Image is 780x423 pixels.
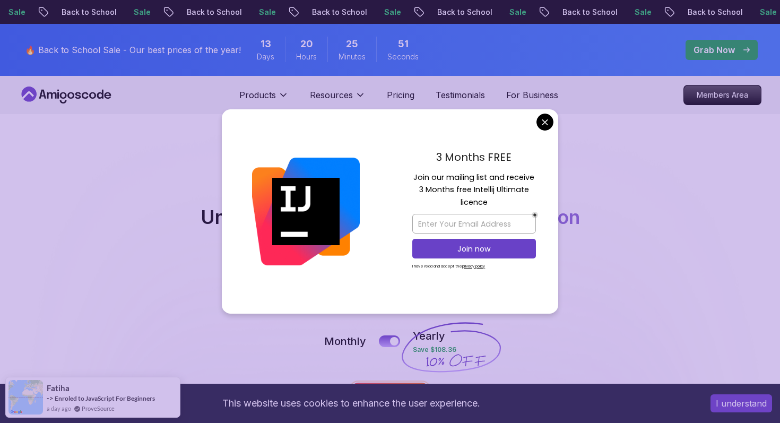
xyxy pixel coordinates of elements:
[398,37,409,51] span: 51 Seconds
[310,89,353,101] p: Resources
[47,404,71,413] span: a day ago
[324,334,366,349] p: Monthly
[710,394,772,412] button: Accept cookies
[8,380,43,415] img: provesource social proof notification image
[55,394,155,402] a: Enroled to JavaScript For Beginners
[387,89,414,101] a: Pricing
[239,89,276,101] p: Products
[339,51,366,62] span: Minutes
[346,37,358,51] span: 25 Minutes
[82,404,115,413] a: ProveSource
[684,85,761,105] p: Members Area
[506,89,558,101] a: For Business
[310,89,366,110] button: Resources
[302,7,375,18] p: Back to School
[436,89,485,101] a: Testimonials
[300,37,313,51] span: 20 Hours
[52,7,124,18] p: Back to School
[47,384,70,393] span: Fatiha
[683,85,761,105] a: Members Area
[8,392,695,415] div: This website uses cookies to enhance the user experience.
[177,7,249,18] p: Back to School
[428,7,500,18] p: Back to School
[47,394,54,402] span: ->
[625,7,659,18] p: Sale
[375,7,409,18] p: Sale
[124,7,158,18] p: Sale
[25,44,241,56] p: 🔥 Back to School Sale - Our best prices of the year!
[553,7,625,18] p: Back to School
[500,7,534,18] p: Sale
[387,51,419,62] span: Seconds
[261,37,271,51] span: 13 Days
[257,51,274,62] span: Days
[239,89,289,110] button: Products
[249,7,283,18] p: Sale
[678,7,750,18] p: Back to School
[201,206,580,228] h2: Unlimited Learning with
[694,44,735,56] p: Grab Now
[296,51,317,62] span: Hours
